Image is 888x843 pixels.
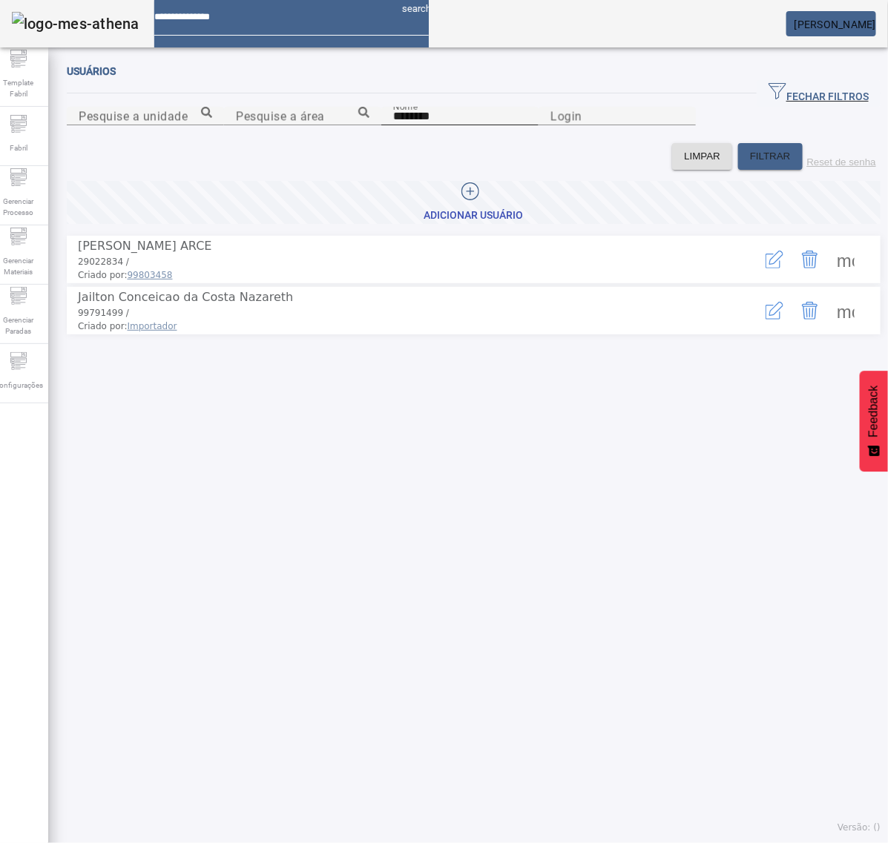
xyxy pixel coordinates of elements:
button: LIMPAR [672,143,732,170]
button: Feedback - Mostrar pesquisa [860,371,888,472]
input: Number [79,108,212,125]
input: Number [236,108,369,125]
span: Importador [128,321,177,331]
div: Adicionar Usuário [424,208,524,223]
mat-label: Nome [393,101,418,111]
button: Reset de senha [803,143,881,170]
label: Reset de senha [807,156,876,168]
span: Feedback [867,386,881,437]
span: FECHAR FILTROS [769,82,869,105]
button: Adicionar Usuário [67,181,881,224]
span: 99803458 [128,270,173,280]
span: LIMPAR [684,149,720,164]
button: Delete [792,242,828,277]
span: [PERSON_NAME] [795,19,876,30]
mat-label: Pesquise a área [236,109,325,123]
button: FECHAR FILTROS [757,80,881,107]
span: Fabril [5,138,32,158]
img: logo-mes-athena [12,12,139,36]
mat-label: Pesquise a unidade [79,109,188,123]
span: Versão: () [838,822,881,833]
span: FILTRAR [750,149,791,164]
button: Mais [828,242,864,277]
span: Usuários [67,65,116,77]
button: Mais [828,293,864,328]
button: Delete [792,293,828,328]
span: Criado por: [78,268,743,282]
span: Jailton Conceicao da Costa Nazareth [78,290,293,304]
span: 99791499 / [78,308,129,318]
span: Criado por: [78,320,743,333]
button: FILTRAR [738,143,803,170]
span: 29022834 / [78,257,129,267]
mat-label: Login [550,109,582,123]
span: [PERSON_NAME] ARCE [78,239,212,253]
